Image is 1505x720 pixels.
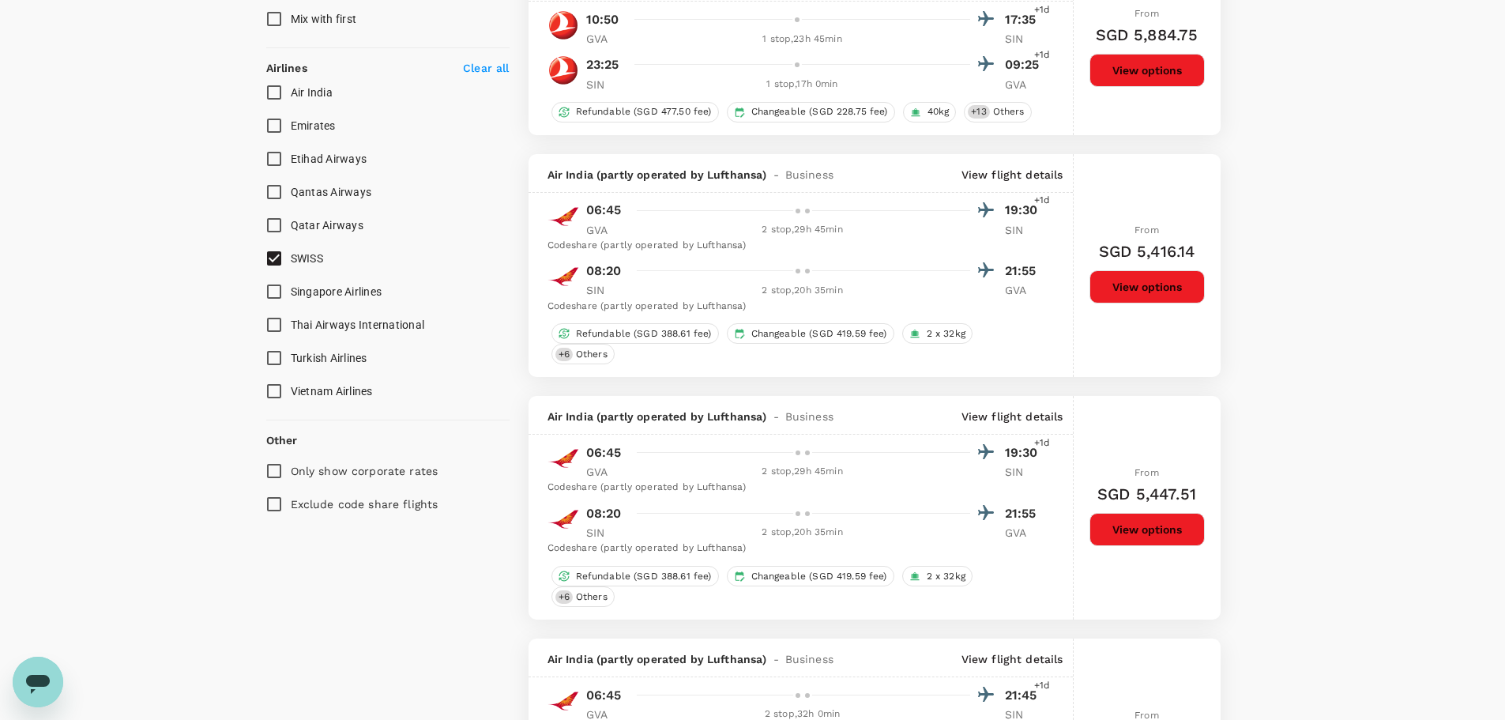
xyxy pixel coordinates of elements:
p: GVA [586,31,626,47]
button: View options [1089,54,1205,87]
span: +1d [1034,47,1050,63]
p: View flight details [961,409,1063,424]
p: 06:45 [586,686,622,705]
span: Emirates [291,119,336,132]
span: Etihad Airways [291,153,367,165]
img: AI [547,685,579,717]
span: Changeable (SGD 228.75 fee) [745,105,894,119]
span: Qatar Airways [291,219,363,232]
span: Air India (partly operated by Lufthansa) [547,651,767,667]
strong: Airlines [266,62,307,74]
p: 06:45 [586,443,622,462]
p: 06:45 [586,201,622,220]
span: +1d [1034,435,1050,451]
div: Changeable (SGD 419.59 fee) [727,566,894,586]
div: Changeable (SGD 419.59 fee) [727,323,894,344]
p: 23:25 [586,55,619,74]
p: GVA [1005,282,1044,298]
span: + 13 [968,105,989,119]
div: Refundable (SGD 388.61 fee) [551,323,719,344]
span: - [767,167,785,183]
p: 09:25 [1005,55,1044,74]
span: Air India (partly operated by Lufthansa) [547,167,767,183]
span: + 6 [555,348,573,361]
p: SIN [586,77,626,92]
span: - [767,409,785,424]
span: Qantas Airways [291,186,372,198]
span: Refundable (SGD 477.50 fee) [570,105,718,119]
h6: SGD 5,884.75 [1096,22,1198,47]
span: +1d [1034,193,1050,209]
p: SIN [1005,222,1044,238]
h6: SGD 5,416.14 [1099,239,1195,264]
p: 21:55 [1005,262,1044,281]
span: Business [785,167,833,183]
div: Refundable (SGD 477.50 fee) [551,102,719,123]
p: SIN [586,525,626,541]
div: +13Others [964,102,1031,123]
span: Mix with first [291,13,357,25]
p: 21:45 [1005,686,1044,705]
span: Changeable (SGD 419.59 fee) [745,570,894,583]
div: Changeable (SGD 228.75 fee) [727,102,895,123]
div: 40kg [903,102,957,123]
p: GVA [1005,77,1044,92]
span: Refundable (SGD 388.61 fee) [570,570,718,583]
div: 2 x 32kg [902,323,973,344]
span: Business [785,409,833,424]
div: 2 stop , 29h 45min [635,464,970,480]
iframe: Button to launch messaging window [13,657,63,707]
img: TK [547,9,579,41]
span: - [767,651,785,667]
img: AI [547,503,579,535]
p: Exclude code share flights [291,496,438,512]
span: 2 x 32kg [920,327,972,341]
div: Codeshare (partly operated by Lufthansa) [547,238,1044,254]
p: Only show corporate rates [291,463,438,479]
p: GVA [1005,525,1044,541]
span: Others [570,590,614,604]
p: 19:30 [1005,201,1044,220]
div: 2 stop , 20h 35min [635,283,970,299]
span: Singapore Airlines [291,285,382,298]
div: Codeshare (partly operated by Lufthansa) [547,480,1044,496]
div: 1 stop , 17h 0min [635,77,970,92]
div: Codeshare (partly operated by Lufthansa) [547,299,1044,315]
p: SIN [1005,464,1044,480]
p: Clear all [463,60,509,76]
p: View flight details [961,167,1063,183]
span: +1d [1034,678,1050,694]
p: View flight details [961,651,1063,667]
div: +6Others [551,344,615,364]
div: 2 stop , 29h 45min [635,222,970,238]
span: 2 x 32kg [920,570,972,583]
img: TK [547,55,579,86]
span: + 6 [555,590,573,604]
p: GVA [586,222,626,238]
div: 1 stop , 23h 45min [635,32,970,47]
p: 08:20 [586,504,622,523]
span: SWISS [291,252,323,265]
img: AI [547,443,579,474]
span: +1d [1034,2,1050,18]
p: 21:55 [1005,504,1044,523]
span: Air India (partly operated by Lufthansa) [547,409,767,424]
span: Thai Airways International [291,319,425,331]
span: Turkish Airlines [291,352,367,364]
p: SIN [1005,31,1044,47]
div: 2 stop , 20h 35min [635,525,970,541]
img: AI [547,201,579,232]
div: Refundable (SGD 388.61 fee) [551,566,719,586]
span: From [1134,467,1159,478]
p: SIN [586,282,626,298]
button: View options [1089,270,1205,303]
span: Business [785,651,833,667]
span: From [1134,8,1159,19]
img: AI [547,261,579,292]
p: GVA [586,464,626,480]
p: 08:20 [586,262,622,281]
h6: SGD 5,447.51 [1097,481,1196,507]
button: View options [1089,513,1205,546]
div: 2 x 32kg [902,566,973,586]
p: 17:35 [1005,10,1044,29]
